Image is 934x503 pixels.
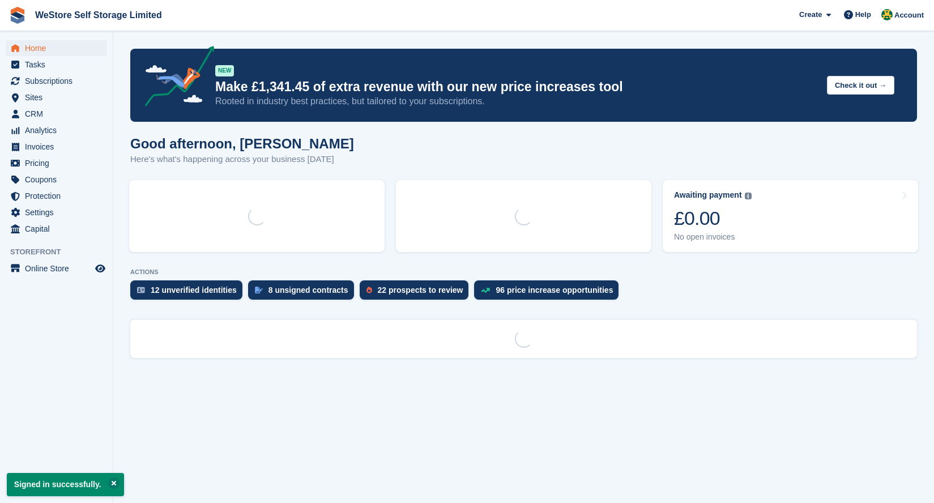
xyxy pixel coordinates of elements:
a: 8 unsigned contracts [248,280,360,305]
a: menu [6,40,107,56]
span: Settings [25,204,93,220]
div: 22 prospects to review [378,285,463,295]
span: Online Store [25,261,93,276]
p: Rooted in industry best practices, but tailored to your subscriptions. [215,95,818,108]
a: menu [6,188,107,204]
div: No open invoices [674,232,752,242]
a: 22 prospects to review [360,280,475,305]
img: price_increase_opportunities-93ffe204e8149a01c8c9dc8f82e8f89637d9d84a8eef4429ea346261dce0b2c0.svg [481,288,490,293]
span: Create [799,9,822,20]
span: Invoices [25,139,93,155]
div: £0.00 [674,207,752,230]
a: menu [6,57,107,73]
img: price-adjustments-announcement-icon-8257ccfd72463d97f412b2fc003d46551f7dbcb40ab6d574587a9cd5c0d94... [135,46,215,110]
img: James Buffoni [881,9,893,20]
a: Awaiting payment £0.00 No open invoices [663,180,918,252]
button: Check it out → [827,76,894,95]
span: Capital [25,221,93,237]
p: ACTIONS [130,268,917,276]
h1: Good afternoon, [PERSON_NAME] [130,136,354,151]
span: Sites [25,89,93,105]
span: Pricing [25,155,93,171]
div: 12 unverified identities [151,285,237,295]
img: icon-info-grey-7440780725fd019a000dd9b08b2336e03edf1995a4989e88bcd33f0948082b44.svg [745,193,752,199]
span: Analytics [25,122,93,138]
a: menu [6,204,107,220]
a: 96 price increase opportunities [474,280,624,305]
span: Account [894,10,924,21]
div: 8 unsigned contracts [268,285,348,295]
p: Make £1,341.45 of extra revenue with our new price increases tool [215,79,818,95]
div: NEW [215,65,234,76]
a: menu [6,139,107,155]
a: WeStore Self Storage Limited [31,6,167,24]
a: 12 unverified identities [130,280,248,305]
span: Subscriptions [25,73,93,89]
p: Here's what's happening across your business [DATE] [130,153,354,166]
img: stora-icon-8386f47178a22dfd0bd8f6a31ec36ba5ce8667c1dd55bd0f319d3a0aa187defe.svg [9,7,26,24]
img: verify_identity-adf6edd0f0f0b5bbfe63781bf79b02c33cf7c696d77639b501bdc392416b5a36.svg [137,287,145,293]
a: menu [6,155,107,171]
a: menu [6,106,107,122]
span: Protection [25,188,93,204]
a: menu [6,172,107,187]
img: contract_signature_icon-13c848040528278c33f63329250d36e43548de30e8caae1d1a13099fd9432cc5.svg [255,287,263,293]
span: Storefront [10,246,113,258]
a: menu [6,89,107,105]
a: menu [6,221,107,237]
img: prospect-51fa495bee0391a8d652442698ab0144808aea92771e9ea1ae160a38d050c398.svg [366,287,372,293]
span: Tasks [25,57,93,73]
a: menu [6,261,107,276]
span: Home [25,40,93,56]
div: 96 price increase opportunities [496,285,613,295]
span: CRM [25,106,93,122]
a: menu [6,122,107,138]
a: menu [6,73,107,89]
div: Awaiting payment [674,190,742,200]
a: Preview store [93,262,107,275]
p: Signed in successfully. [7,473,124,496]
span: Help [855,9,871,20]
span: Coupons [25,172,93,187]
